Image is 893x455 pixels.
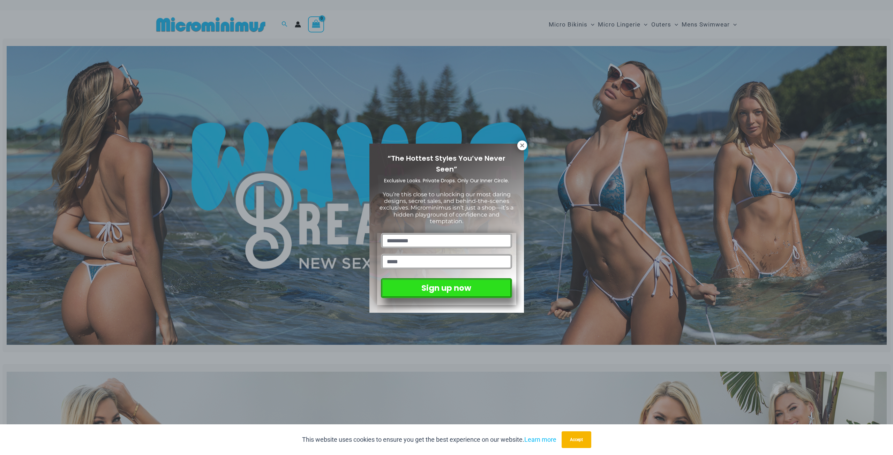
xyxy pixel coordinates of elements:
a: Learn more [524,436,556,443]
button: Close [517,141,527,150]
button: Accept [562,431,591,448]
span: Exclusive Looks. Private Drops. Only Our Inner Circle. [384,177,509,184]
button: Sign up now [381,278,512,298]
span: You’re this close to unlocking our most daring designs, secret sales, and behind-the-scenes exclu... [380,191,513,225]
p: This website uses cookies to ensure you get the best experience on our website. [302,434,556,445]
span: “The Hottest Styles You’ve Never Seen” [388,153,505,174]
